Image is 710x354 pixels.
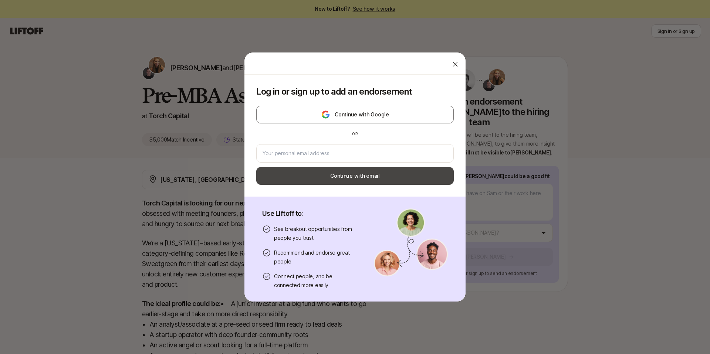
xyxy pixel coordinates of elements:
[262,208,356,219] p: Use Liftoff to:
[274,225,356,242] p: See breakout opportunities from people you trust
[256,167,454,185] button: Continue with email
[263,149,447,158] input: Your personal email address
[256,86,454,97] p: Log in or sign up to add an endorsement
[374,208,448,276] img: signup-banner
[321,110,330,119] img: google-logo
[349,131,361,137] div: or
[274,248,356,266] p: Recommend and endorse great people
[274,272,356,290] p: Connect people, and be connected more easily
[256,106,454,123] button: Continue with Google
